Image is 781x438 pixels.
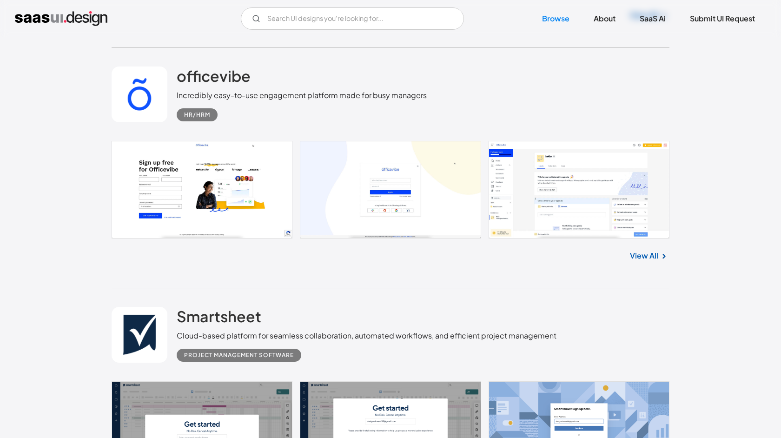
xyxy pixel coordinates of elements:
[582,8,627,29] a: About
[241,7,464,30] form: Email Form
[177,307,261,325] h2: Smartsheet
[177,90,427,101] div: Incredibly easy-to-use engagement platform made for busy managers
[629,8,677,29] a: SaaS Ai
[630,250,658,261] a: View All
[15,11,107,26] a: home
[531,8,581,29] a: Browse
[184,350,294,361] div: Project Management Software
[184,109,210,120] div: HR/HRM
[177,330,556,341] div: Cloud-based platform for seamless collaboration, automated workflows, and efficient project manag...
[177,66,251,85] h2: officevibe
[177,66,251,90] a: officevibe
[241,7,464,30] input: Search UI designs you're looking for...
[679,8,766,29] a: Submit UI Request
[177,307,261,330] a: Smartsheet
